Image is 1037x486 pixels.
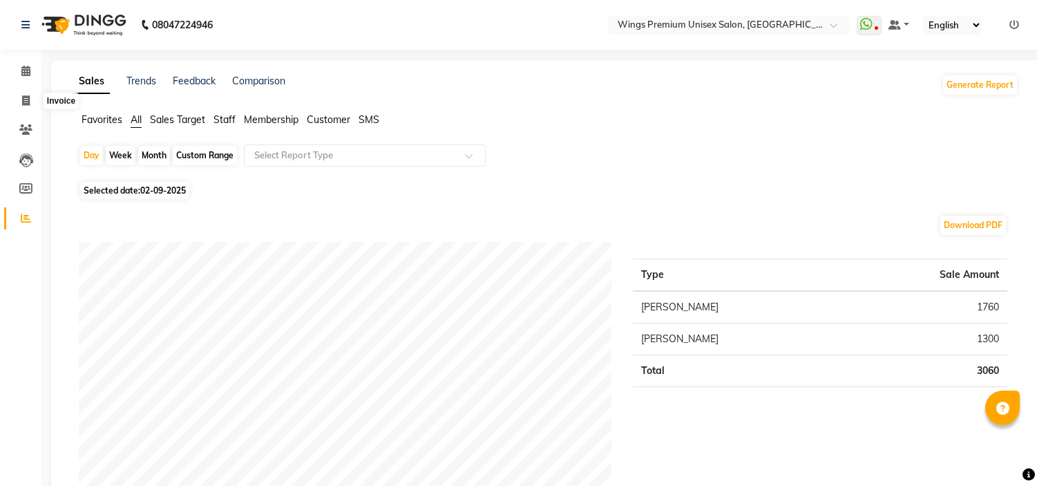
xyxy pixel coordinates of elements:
[80,182,189,199] span: Selected date:
[150,113,205,126] span: Sales Target
[173,75,216,87] a: Feedback
[35,6,130,44] img: logo
[839,355,1007,387] td: 3060
[138,146,170,165] div: Month
[44,93,79,109] div: Invoice
[73,69,110,94] a: Sales
[307,113,350,126] span: Customer
[131,113,142,126] span: All
[213,113,236,126] span: Staff
[80,146,103,165] div: Day
[839,259,1007,292] th: Sale Amount
[152,6,213,44] b: 08047224946
[633,259,840,292] th: Type
[839,324,1007,355] td: 1300
[140,185,186,196] span: 02-09-2025
[232,75,285,87] a: Comparison
[633,291,840,324] td: [PERSON_NAME]
[633,355,840,387] td: Total
[979,431,1023,472] iframe: chat widget
[839,291,1007,324] td: 1760
[126,75,156,87] a: Trends
[940,216,1006,235] button: Download PDF
[359,113,379,126] span: SMS
[244,113,298,126] span: Membership
[633,324,840,355] td: [PERSON_NAME]
[173,146,237,165] div: Custom Range
[106,146,135,165] div: Week
[82,113,122,126] span: Favorites
[943,75,1017,95] button: Generate Report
